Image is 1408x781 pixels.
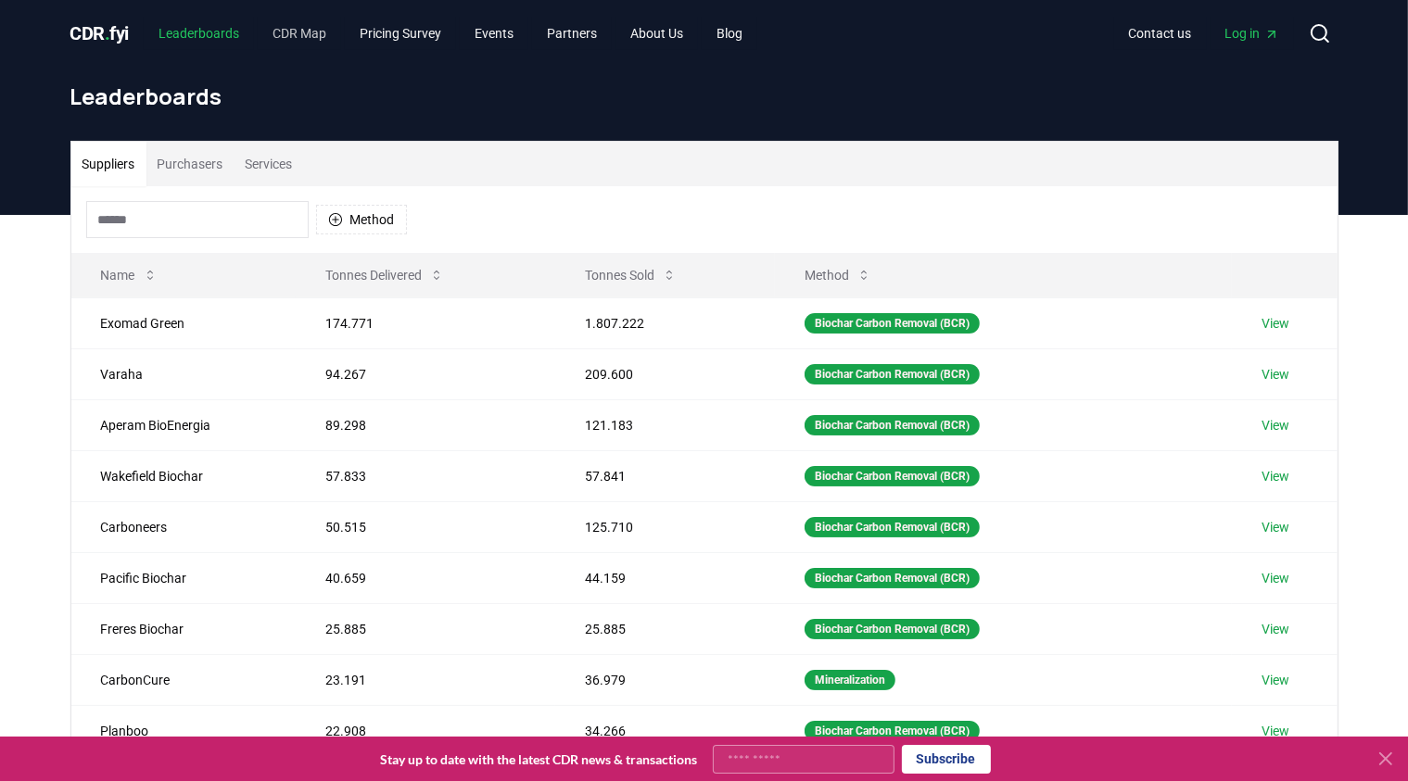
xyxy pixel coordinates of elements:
td: 25.885 [296,603,554,654]
td: 174.771 [296,297,554,348]
a: Blog [702,17,757,50]
div: Biochar Carbon Removal (BCR) [805,721,980,741]
span: CDR fyi [70,22,130,44]
button: Method [316,205,407,234]
button: Purchasers [146,142,235,186]
td: 89.298 [296,399,554,450]
td: 125.710 [555,501,775,552]
td: Wakefield Biochar [71,450,297,501]
a: View [1262,722,1289,740]
button: Name [86,257,172,294]
a: Log in [1211,17,1294,50]
td: Varaha [71,348,297,399]
td: Planboo [71,705,297,756]
button: Tonnes Delivered [311,257,459,294]
a: View [1262,518,1289,536]
a: Events [460,17,528,50]
td: 1.807.222 [555,297,775,348]
td: Carboneers [71,501,297,552]
button: Method [790,257,886,294]
button: Suppliers [71,142,146,186]
div: Biochar Carbon Removal (BCR) [805,466,980,486]
td: 94.267 [296,348,554,399]
div: Biochar Carbon Removal (BCR) [805,313,980,334]
span: Log in [1225,24,1279,43]
td: 40.659 [296,552,554,603]
div: Biochar Carbon Removal (BCR) [805,415,980,435]
td: 44.159 [555,552,775,603]
div: Mineralization [805,670,895,690]
span: . [105,22,110,44]
td: 57.833 [296,450,554,501]
a: View [1262,467,1289,485]
a: About Us [615,17,698,50]
td: 23.191 [296,654,554,705]
h1: Leaderboards [70,82,1338,111]
div: Biochar Carbon Removal (BCR) [805,568,980,588]
div: Biochar Carbon Removal (BCR) [805,517,980,537]
td: 57.841 [555,450,775,501]
a: View [1262,314,1289,333]
a: Pricing Survey [345,17,456,50]
td: Pacific Biochar [71,552,297,603]
a: View [1262,569,1289,587]
td: Freres Biochar [71,603,297,654]
button: Tonnes Sold [570,257,691,294]
div: Biochar Carbon Removal (BCR) [805,619,980,639]
a: Leaderboards [144,17,254,50]
td: 209.600 [555,348,775,399]
nav: Main [144,17,757,50]
td: 50.515 [296,501,554,552]
td: 25.885 [555,603,775,654]
td: 36.979 [555,654,775,705]
a: Contact us [1114,17,1207,50]
nav: Main [1114,17,1294,50]
a: View [1262,416,1289,435]
a: View [1262,620,1289,638]
button: Services [235,142,304,186]
a: View [1262,365,1289,384]
div: Biochar Carbon Removal (BCR) [805,364,980,384]
td: 34.266 [555,705,775,756]
a: Partners [532,17,612,50]
td: Exomad Green [71,297,297,348]
td: Aperam BioEnergia [71,399,297,450]
a: CDR Map [258,17,341,50]
td: 22.908 [296,705,554,756]
td: 121.183 [555,399,775,450]
a: View [1262,671,1289,689]
td: CarbonCure [71,654,297,705]
a: CDR.fyi [70,20,130,46]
